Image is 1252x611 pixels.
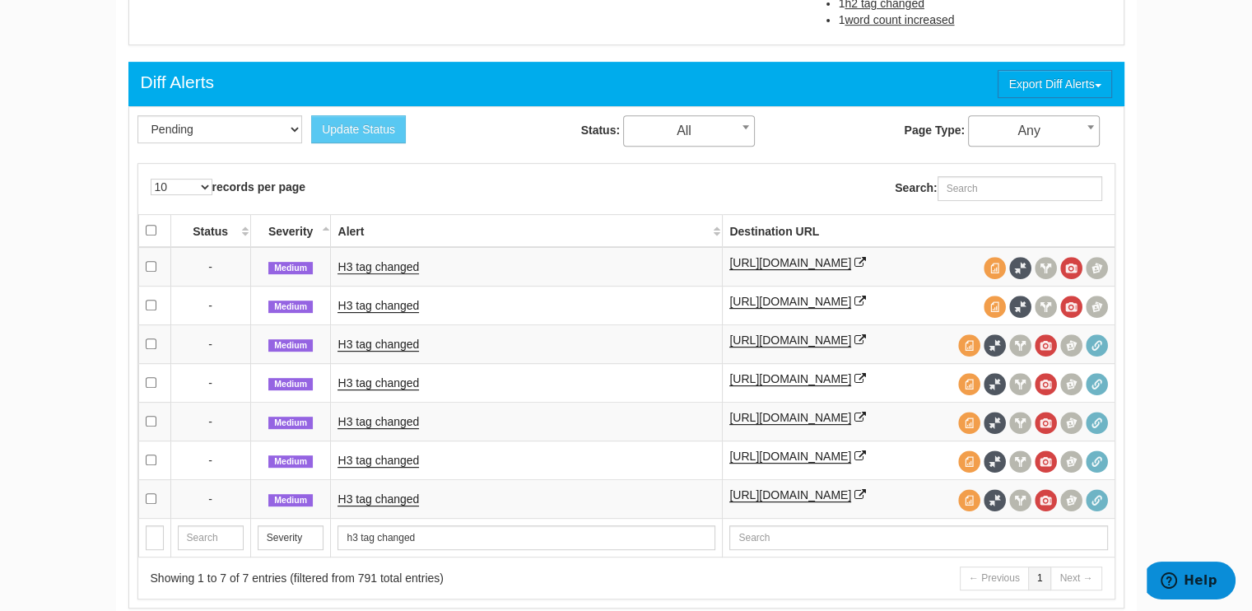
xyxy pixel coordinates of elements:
span: View screenshot [1035,334,1057,357]
span: Redirect chain [1086,412,1108,434]
td: - [170,441,250,479]
span: View headers [1009,489,1031,511]
span: All [623,115,755,147]
span: Compare screenshots [1086,296,1108,318]
a: Next → [1050,567,1101,590]
span: Compare screenshots [1060,489,1082,511]
span: Full Source Diff [984,450,1006,473]
strong: Status: [581,124,620,137]
td: - [170,247,250,287]
span: Compare screenshots [1060,412,1082,434]
a: [URL][DOMAIN_NAME] [729,256,851,270]
span: Redirect chain [1086,489,1108,511]
span: Full Source Diff [1009,296,1031,318]
iframe: Opens a widget where you can find more information [1147,562,1236,603]
a: H3 tag changed [337,338,419,352]
span: Any [969,119,1099,142]
a: H3 tag changed [337,492,419,506]
th: Alert: activate to sort column ascending [331,214,723,247]
input: Search [258,525,324,550]
span: View screenshot [1035,489,1057,511]
a: H3 tag changed [337,299,419,313]
button: Update Status [311,115,406,143]
span: Medium [268,378,313,391]
span: View headers [1035,257,1057,279]
div: Showing 1 to 7 of 7 entries (filtered from 791 total entries) [151,570,606,586]
td: - [170,479,250,518]
a: [URL][DOMAIN_NAME] [729,411,851,425]
td: - [170,286,250,324]
span: Medium [268,455,313,469]
span: View source [958,412,980,434]
a: [URL][DOMAIN_NAME] [729,372,851,386]
a: [URL][DOMAIN_NAME] [729,333,851,347]
a: H3 tag changed [337,454,419,468]
button: Export Diff Alerts [998,70,1111,98]
span: View headers [1009,412,1031,434]
span: Full Source Diff [1009,257,1031,279]
span: Compare screenshots [1086,257,1108,279]
a: ← Previous [960,567,1029,590]
span: Full Source Diff [984,373,1006,395]
th: Destination URL [723,214,1115,247]
span: View headers [1035,296,1057,318]
span: View screenshot [1035,373,1057,395]
label: records per page [151,179,306,195]
th: Status: activate to sort column ascending [170,214,250,247]
span: View headers [1009,450,1031,473]
a: [URL][DOMAIN_NAME] [729,450,851,464]
span: Medium [268,262,313,275]
span: Full Source Diff [984,489,1006,511]
span: View headers [1009,373,1031,395]
div: Diff Alerts [141,70,214,95]
span: Compare screenshots [1060,334,1082,357]
a: 1 [1028,567,1052,590]
span: Medium [268,339,313,352]
a: [URL][DOMAIN_NAME] [729,488,851,502]
span: View source [958,450,980,473]
span: Any [968,115,1100,147]
a: H3 tag changed [337,260,419,274]
span: Compare screenshots [1060,450,1082,473]
a: H3 tag changed [337,376,419,390]
span: Redirect chain [1086,450,1108,473]
span: All [624,119,754,142]
td: - [170,402,250,441]
span: Compare screenshots [1060,373,1082,395]
span: Medium [268,301,313,314]
li: 1 [839,12,1115,28]
input: Search [146,525,164,550]
input: Search [337,525,715,550]
span: View screenshot [1035,412,1057,434]
span: View source [958,489,980,511]
span: word count increased [845,13,954,26]
span: Full Source Diff [984,412,1006,434]
span: View screenshot [1035,450,1057,473]
span: Medium [268,494,313,507]
input: Search: [938,176,1102,201]
span: Redirect chain [1086,373,1108,395]
span: View source [958,373,980,395]
span: View screenshot [1060,257,1082,279]
label: Search: [895,176,1101,201]
span: View headers [1009,334,1031,357]
span: View source [984,296,1006,318]
input: Search [178,525,244,550]
span: Full Source Diff [984,334,1006,357]
select: records per page [151,179,212,195]
a: [URL][DOMAIN_NAME] [729,295,851,309]
td: - [170,363,250,402]
span: Redirect chain [1086,334,1108,357]
th: Severity: activate to sort column descending [250,214,331,247]
span: View source [984,257,1006,279]
input: Search [729,525,1107,550]
td: - [170,324,250,363]
span: View source [958,334,980,357]
a: H3 tag changed [337,415,419,429]
span: View screenshot [1060,296,1082,318]
strong: Page Type: [904,124,965,137]
span: Medium [268,417,313,430]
